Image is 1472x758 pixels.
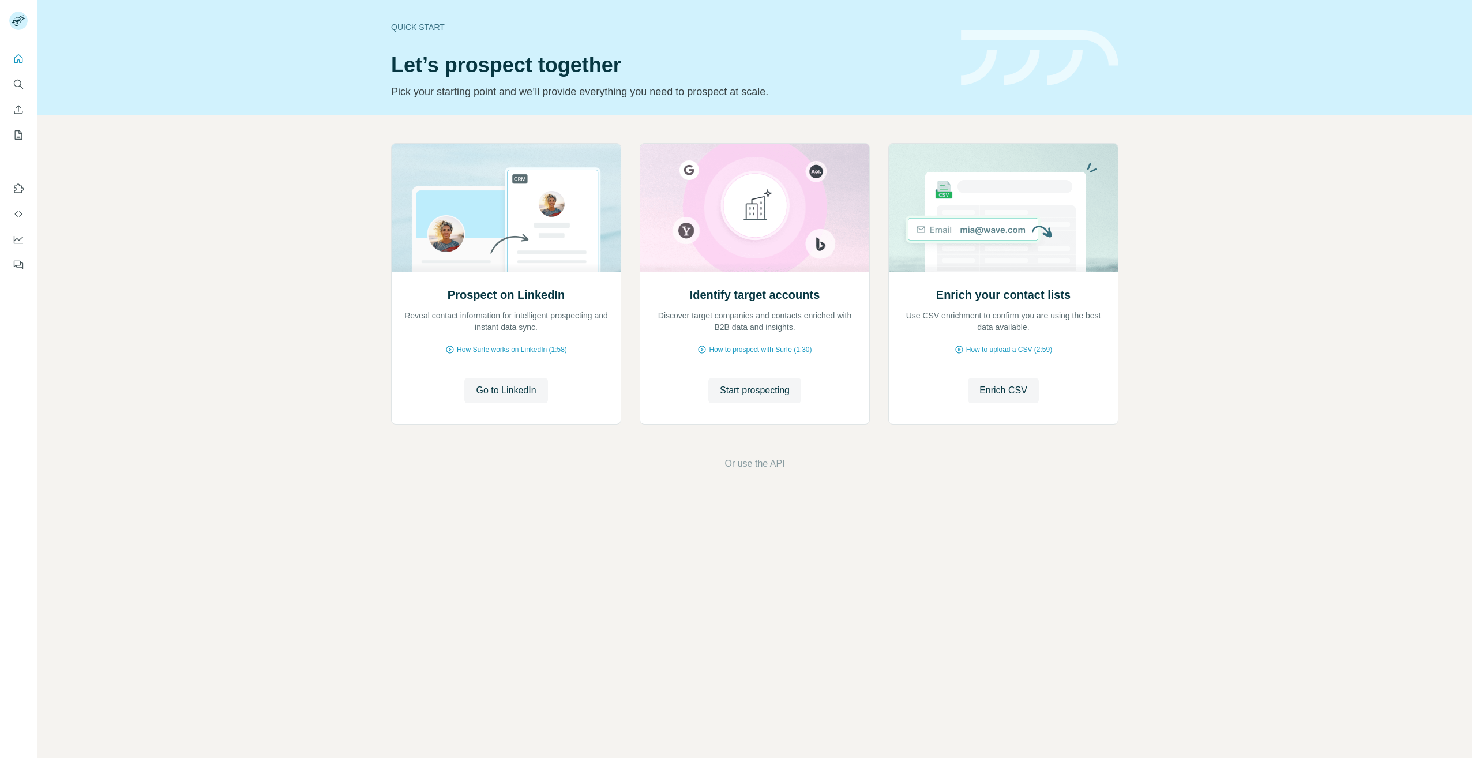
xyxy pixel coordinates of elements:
[9,48,28,69] button: Quick start
[9,125,28,145] button: My lists
[652,310,858,333] p: Discover target companies and contacts enriched with B2B data and insights.
[720,384,790,397] span: Start prospecting
[888,144,1118,272] img: Enrich your contact lists
[391,84,947,100] p: Pick your starting point and we’ll provide everything you need to prospect at scale.
[640,144,870,272] img: Identify target accounts
[968,378,1039,403] button: Enrich CSV
[9,178,28,199] button: Use Surfe on LinkedIn
[724,457,784,471] button: Or use the API
[9,254,28,275] button: Feedback
[457,344,567,355] span: How Surfe works on LinkedIn (1:58)
[961,30,1118,86] img: banner
[403,310,609,333] p: Reveal contact information for intelligent prospecting and instant data sync.
[391,144,621,272] img: Prospect on LinkedIn
[9,74,28,95] button: Search
[464,378,547,403] button: Go to LinkedIn
[448,287,565,303] h2: Prospect on LinkedIn
[900,310,1106,333] p: Use CSV enrichment to confirm you are using the best data available.
[9,99,28,120] button: Enrich CSV
[708,378,801,403] button: Start prospecting
[979,384,1027,397] span: Enrich CSV
[709,344,812,355] span: How to prospect with Surfe (1:30)
[690,287,820,303] h2: Identify target accounts
[9,204,28,224] button: Use Surfe API
[966,344,1052,355] span: How to upload a CSV (2:59)
[391,21,947,33] div: Quick start
[391,54,947,77] h1: Let’s prospect together
[9,229,28,250] button: Dashboard
[476,384,536,397] span: Go to LinkedIn
[936,287,1071,303] h2: Enrich your contact lists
